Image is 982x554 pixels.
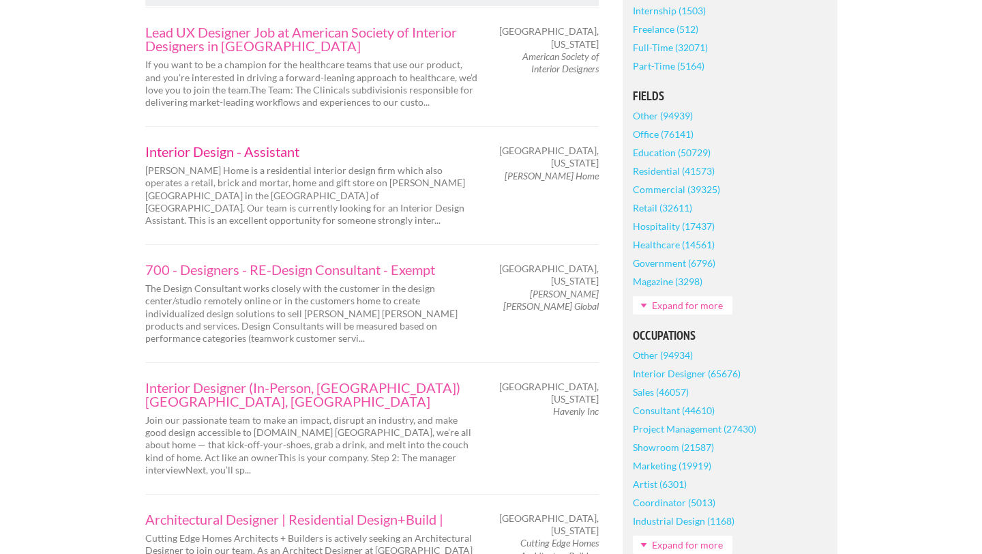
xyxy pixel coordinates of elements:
a: Part-Time (5164) [633,57,704,75]
p: The Design Consultant works closely with the customer in the design center/studio remotely online... [145,282,479,345]
em: American Society of Interior Designers [522,50,599,74]
em: Havenly Inc [553,405,599,417]
span: [GEOGRAPHIC_DATA], [US_STATE] [499,381,599,405]
a: Commercial (39325) [633,180,720,199]
p: [PERSON_NAME] Home is a residential interior design firm which also operates a retail, brick and ... [145,164,479,227]
a: Other (94939) [633,106,693,125]
a: Interior Designer (In-Person, [GEOGRAPHIC_DATA]) [GEOGRAPHIC_DATA], [GEOGRAPHIC_DATA] [145,381,479,408]
a: Residential (41573) [633,162,715,180]
a: Expand for more [633,296,732,315]
a: Full-Time (32071) [633,38,708,57]
a: Marketing (19919) [633,456,711,475]
a: Retail (32611) [633,199,692,217]
a: Interior Designer (65676) [633,364,741,383]
span: [GEOGRAPHIC_DATA], [US_STATE] [499,512,599,537]
a: Industrial Design (1168) [633,512,734,530]
a: Education (50729) [633,143,711,162]
a: Hospitality (17437) [633,217,715,235]
p: If you want to be a champion for the healthcare teams that use our product, and you’re interested... [145,59,479,108]
span: [GEOGRAPHIC_DATA], [US_STATE] [499,263,599,287]
a: Government (6796) [633,254,715,272]
a: Showroom (21587) [633,438,714,456]
a: Project Management (27430) [633,420,756,438]
span: [GEOGRAPHIC_DATA], [US_STATE] [499,25,599,50]
a: Lead UX Designer Job at American Society of Interior Designers in [GEOGRAPHIC_DATA] [145,25,479,53]
h5: Fields [633,90,827,102]
a: Architectural Designer | Residential Design+Build | [145,512,479,526]
a: Other (94934) [633,346,693,364]
a: Artist (6301) [633,475,687,493]
span: [GEOGRAPHIC_DATA], [US_STATE] [499,145,599,169]
a: Magazine (3298) [633,272,702,291]
a: Freelance (512) [633,20,698,38]
a: Consultant (44610) [633,401,715,420]
a: Expand for more [633,536,732,554]
a: 700 - Designers - RE-Design Consultant - Exempt [145,263,479,276]
a: Interior Design - Assistant [145,145,479,158]
a: Internship (1503) [633,1,706,20]
a: Coordinator (5013) [633,493,715,512]
a: Sales (46057) [633,383,689,401]
a: Office (76141) [633,125,694,143]
a: Healthcare (14561) [633,235,715,254]
h5: Occupations [633,330,827,342]
p: Join our passionate team to make an impact, disrupt an industry, and make good design accessible ... [145,414,479,476]
em: [PERSON_NAME] [PERSON_NAME] Global [503,288,599,312]
em: [PERSON_NAME] Home [505,170,599,181]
